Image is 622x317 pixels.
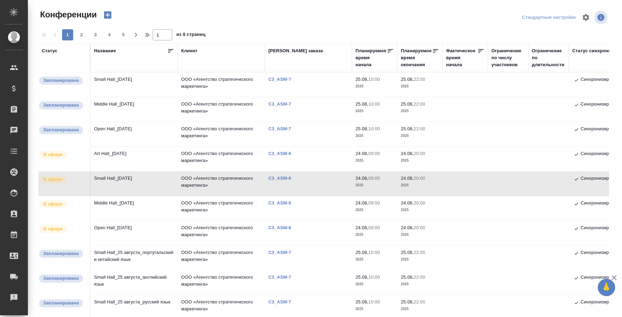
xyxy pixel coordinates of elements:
a: C3_ASM-6 [268,225,296,230]
span: 4 [104,31,115,38]
p: В эфире [43,225,63,232]
p: C3_ASM-7 [268,275,296,280]
p: 2025 [401,108,439,115]
p: Синхронизировано [581,224,621,233]
p: 2025 [401,83,439,90]
p: 25.08, [401,77,414,82]
button: 2 [76,29,87,40]
td: ООО «Агентство стратегического маркетинга» [178,270,265,295]
a: C3_ASM-7 [268,126,296,131]
a: C3_ASM-7 [268,299,296,304]
p: 20:00 [414,225,425,230]
span: Конференции [38,9,97,20]
td: Small Hall_25 августа_португальский и китайский язык [91,246,178,270]
td: ООО «Агентство стратегического маркетинга» [178,221,265,245]
p: 22:00 [414,77,425,82]
td: ООО «Агентство стратегического маркетинга» [178,246,265,270]
a: C3_ASM-6 [268,200,296,206]
p: 09:00 [368,151,380,156]
td: Middle Hall_[DATE] [91,97,178,122]
p: Синхронизировано [581,150,621,158]
div: Планируемое время начала [355,47,387,68]
p: 24.08, [355,200,368,206]
p: 25.08, [401,250,414,255]
p: Запланирована [43,126,79,133]
p: 25.08, [355,299,368,304]
a: C3_ASM-6 [268,176,296,181]
div: Планируемое время окончания [401,47,432,68]
p: 25.08, [401,126,414,131]
button: 4 [104,29,115,40]
button: Создать [99,9,116,21]
p: 2025 [355,83,394,90]
div: Клиент [181,47,197,54]
p: 10:00 [368,275,380,280]
p: 2025 [401,207,439,214]
a: C3_ASM-7 [268,101,296,107]
p: Запланирована [43,102,79,109]
p: 24.08, [355,151,368,156]
td: Open Hall_[DATE] [91,221,178,245]
div: Статус [42,47,57,54]
p: 24.08, [401,176,414,181]
span: 🙏 [600,280,612,295]
p: 2025 [401,281,439,288]
td: Small Hall_[DATE] [91,171,178,196]
p: Синхронизировано [581,200,621,208]
div: Название [94,47,116,54]
p: 24.08, [355,225,368,230]
p: 22:00 [414,126,425,131]
p: 2025 [355,231,394,238]
span: Посмотреть информацию [594,11,609,24]
p: 25.08, [401,275,414,280]
p: 25.08, [355,101,368,107]
span: из 8 страниц [176,30,206,40]
p: 24.08, [401,200,414,206]
p: C3_ASM-7 [268,77,296,82]
p: Запланирована [43,250,79,257]
p: 2025 [401,231,439,238]
button: 🙏 [598,279,615,296]
p: В эфире [43,201,63,208]
span: 3 [90,31,101,38]
p: Синхронизировано [581,249,621,257]
p: 10:00 [368,101,380,107]
p: 2025 [355,306,394,312]
td: ООО «Агентство стратегического маркетинга» [178,147,265,171]
button: 3 [90,29,101,40]
p: 20:00 [414,151,425,156]
p: 2025 [401,182,439,189]
td: ООО «Агентство стратегического маркетинга» [178,196,265,221]
p: 24.08, [401,151,414,156]
p: 20:00 [414,176,425,181]
p: В эфире [43,176,63,183]
p: 2025 [401,157,439,164]
p: Запланирована [43,275,79,282]
div: Ограничение по числу участников [491,47,525,68]
td: Small Hall_25 августа_английский язык [91,270,178,295]
td: Small Hall_[DATE] [91,72,178,97]
p: 25.08, [355,126,368,131]
td: ООО «Агентство стратегического маркетинга» [178,97,265,122]
p: 10:00 [368,250,380,255]
p: 24.08, [355,176,368,181]
p: 20:00 [414,200,425,206]
p: 2025 [355,132,394,139]
a: C3_ASM-6 [268,151,296,156]
p: 10:00 [368,77,380,82]
p: 2025 [355,256,394,263]
td: ООО «Агентство стратегического маркетинга» [178,171,265,196]
p: 22:00 [414,299,425,304]
p: Синхронизировано [581,76,621,84]
p: 2025 [355,182,394,189]
button: 5 [118,29,129,40]
p: 09:00 [368,200,380,206]
p: 22:00 [414,275,425,280]
td: Open Hall_[DATE] [91,122,178,146]
p: 25.08, [355,77,368,82]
